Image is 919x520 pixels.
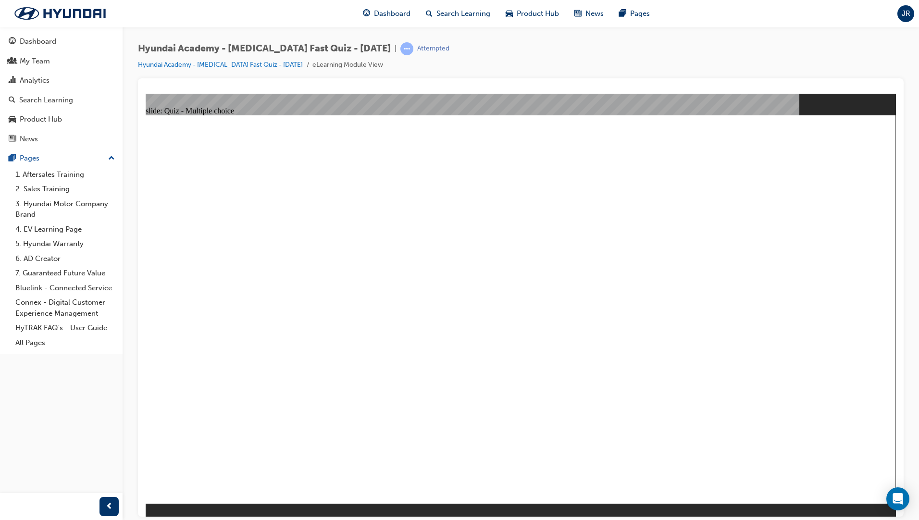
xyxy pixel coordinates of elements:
div: Dashboard [20,36,56,47]
span: car-icon [506,8,513,20]
div: Attempted [417,44,449,53]
span: car-icon [9,115,16,124]
a: Product Hub [4,111,119,128]
a: search-iconSearch Learning [418,4,498,24]
a: pages-iconPages [611,4,658,24]
a: 7. Guaranteed Future Value [12,266,119,281]
button: DashboardMy TeamAnalyticsSearch LearningProduct HubNews [4,31,119,149]
a: news-iconNews [567,4,611,24]
span: news-icon [9,135,16,144]
div: Open Intercom Messenger [886,487,909,510]
span: news-icon [574,8,582,20]
a: 5. Hyundai Warranty [12,236,119,251]
span: up-icon [108,152,115,165]
span: pages-icon [9,154,16,163]
span: search-icon [426,8,433,20]
span: prev-icon [106,501,113,513]
a: car-iconProduct Hub [498,4,567,24]
a: All Pages [12,335,119,350]
span: guage-icon [9,37,16,46]
div: Pages [20,153,39,164]
button: JR [897,5,914,22]
div: Analytics [20,75,50,86]
div: Search Learning [19,95,73,106]
img: Trak [5,3,115,24]
span: pages-icon [619,8,626,20]
div: My Team [20,56,50,67]
a: News [4,130,119,148]
span: learningRecordVerb_ATTEMPT-icon [400,42,413,55]
span: Dashboard [374,8,410,19]
a: Connex - Digital Customer Experience Management [12,295,119,321]
a: HyTRAK FAQ's - User Guide [12,321,119,335]
a: Bluelink - Connected Service [12,281,119,296]
a: Dashboard [4,33,119,50]
a: Search Learning [4,91,119,109]
span: Search Learning [436,8,490,19]
a: My Team [4,52,119,70]
a: guage-iconDashboard [355,4,418,24]
a: 2. Sales Training [12,182,119,197]
span: Product Hub [517,8,559,19]
button: Pages [4,149,119,167]
a: 4. EV Learning Page [12,222,119,237]
span: News [585,8,604,19]
span: Pages [630,8,650,19]
div: News [20,134,38,145]
span: Hyundai Academy - [MEDICAL_DATA] Fast Quiz - [DATE] [138,43,391,54]
a: 6. AD Creator [12,251,119,266]
span: JR [902,8,910,19]
div: Product Hub [20,114,62,125]
span: | [395,43,397,54]
a: 1. Aftersales Training [12,167,119,182]
span: search-icon [9,96,15,105]
li: eLearning Module View [312,60,383,71]
span: guage-icon [363,8,370,20]
a: 3. Hyundai Motor Company Brand [12,197,119,222]
span: chart-icon [9,76,16,85]
span: people-icon [9,57,16,66]
a: Analytics [4,72,119,89]
a: Hyundai Academy - [MEDICAL_DATA] Fast Quiz - [DATE] [138,61,303,69]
